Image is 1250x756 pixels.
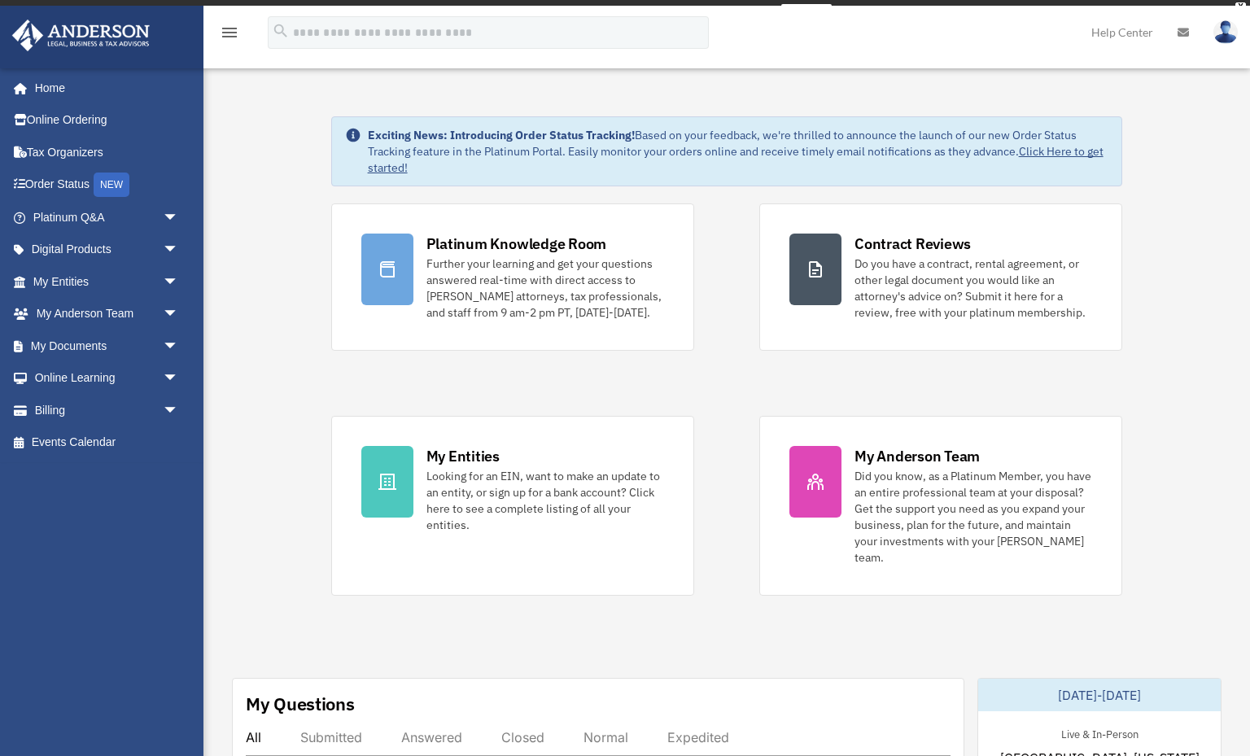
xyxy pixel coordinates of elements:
a: Platinum Knowledge Room Further your learning and get your questions answered real-time with dire... [331,203,694,351]
span: arrow_drop_down [163,201,195,234]
div: Contract Reviews [854,234,971,254]
div: All [246,729,261,745]
a: My Entities Looking for an EIN, want to make an update to an entity, or sign up for a bank accoun... [331,416,694,596]
div: Looking for an EIN, want to make an update to an entity, or sign up for a bank account? Click her... [426,468,664,533]
span: arrow_drop_down [163,394,195,427]
div: Normal [583,729,628,745]
div: My Anderson Team [854,446,980,466]
a: Order StatusNEW [11,168,203,202]
div: Submitted [300,729,362,745]
span: arrow_drop_down [163,330,195,363]
a: My Anderson Teamarrow_drop_down [11,298,203,330]
div: close [1235,2,1246,12]
a: My Entitiesarrow_drop_down [11,265,203,298]
img: User Pic [1213,20,1238,44]
div: Live & In-Person [1048,724,1152,741]
div: Further your learning and get your questions answered real-time with direct access to [PERSON_NAM... [426,256,664,321]
div: Do you have a contract, rental agreement, or other legal document you would like an attorney's ad... [854,256,1092,321]
a: My Anderson Team Did you know, as a Platinum Member, you have an entire professional team at your... [759,416,1122,596]
div: Did you know, as a Platinum Member, you have an entire professional team at your disposal? Get th... [854,468,1092,566]
a: Online Learningarrow_drop_down [11,362,203,395]
div: [DATE]-[DATE] [978,679,1221,711]
div: Answered [401,729,462,745]
a: Billingarrow_drop_down [11,394,203,426]
a: Contract Reviews Do you have a contract, rental agreement, or other legal document you would like... [759,203,1122,351]
a: Home [11,72,195,104]
div: Platinum Knowledge Room [426,234,607,254]
a: Platinum Q&Aarrow_drop_down [11,201,203,234]
i: search [272,22,290,40]
span: arrow_drop_down [163,298,195,331]
a: Digital Productsarrow_drop_down [11,234,203,266]
span: arrow_drop_down [163,265,195,299]
a: Events Calendar [11,426,203,459]
span: arrow_drop_down [163,362,195,395]
strong: Exciting News: Introducing Order Status Tracking! [368,128,635,142]
div: Based on your feedback, we're thrilled to announce the launch of our new Order Status Tracking fe... [368,127,1109,176]
div: My Questions [246,692,355,716]
div: My Entities [426,446,500,466]
i: menu [220,23,239,42]
a: survey [781,4,832,24]
a: Click Here to get started! [368,144,1104,175]
div: Get a chance to win 6 months of Platinum for free just by filling out this [418,4,774,24]
div: Expedited [667,729,729,745]
a: menu [220,28,239,42]
a: My Documentsarrow_drop_down [11,330,203,362]
span: arrow_drop_down [163,234,195,267]
div: Closed [501,729,544,745]
div: NEW [94,173,129,197]
img: Anderson Advisors Platinum Portal [7,20,155,51]
a: Tax Organizers [11,136,203,168]
a: Online Ordering [11,104,203,137]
